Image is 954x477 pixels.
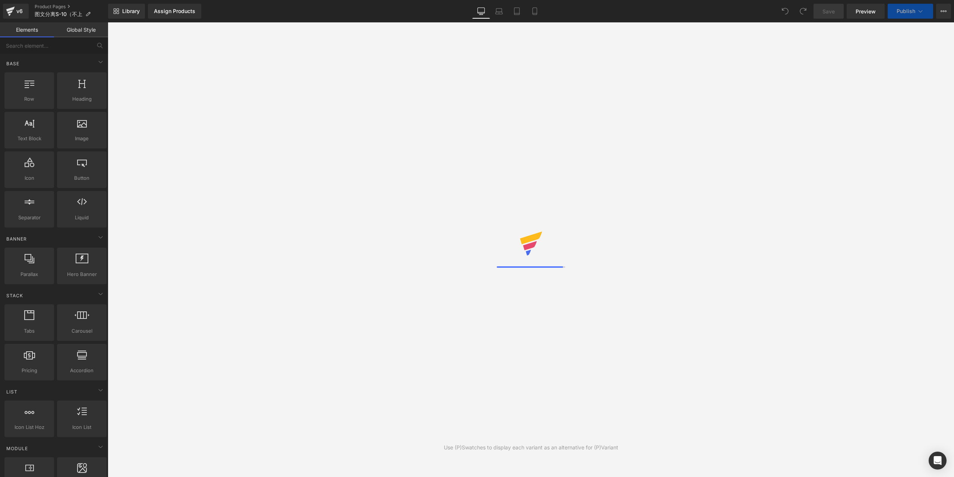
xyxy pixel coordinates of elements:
[7,423,52,431] span: Icon List Hoz
[6,292,24,299] span: Stack
[936,4,951,19] button: More
[6,388,18,395] span: List
[59,270,104,278] span: Hero Banner
[847,4,885,19] a: Preview
[6,235,28,242] span: Banner
[7,174,52,182] span: Icon
[15,6,24,16] div: v6
[7,95,52,103] span: Row
[108,4,145,19] a: New Library
[822,7,835,15] span: Save
[778,4,793,19] button: Undo
[59,135,104,142] span: Image
[54,22,108,37] a: Global Style
[59,95,104,103] span: Heading
[35,4,108,10] a: Product Pages
[796,4,811,19] button: Redo
[929,452,947,470] div: Open Intercom Messenger
[490,4,508,19] a: Laptop
[59,174,104,182] span: Button
[59,327,104,335] span: Carousel
[444,443,618,452] div: Use (P)Swatches to display each variant as an alternative for (P)Variant
[7,135,52,142] span: Text Block
[472,4,490,19] a: Desktop
[508,4,526,19] a: Tablet
[526,4,544,19] a: Mobile
[7,327,52,335] span: Tabs
[154,8,195,14] div: Assign Products
[856,7,876,15] span: Preview
[897,8,915,14] span: Publish
[7,367,52,374] span: Pricing
[59,214,104,222] span: Liquid
[7,214,52,222] span: Separator
[122,8,140,15] span: Library
[59,423,104,431] span: Icon List
[888,4,933,19] button: Publish
[59,367,104,374] span: Accordion
[6,60,20,67] span: Base
[6,445,29,452] span: Module
[7,270,52,278] span: Parallax
[3,4,29,19] a: v6
[35,11,82,17] span: 图文分离S-10（不上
